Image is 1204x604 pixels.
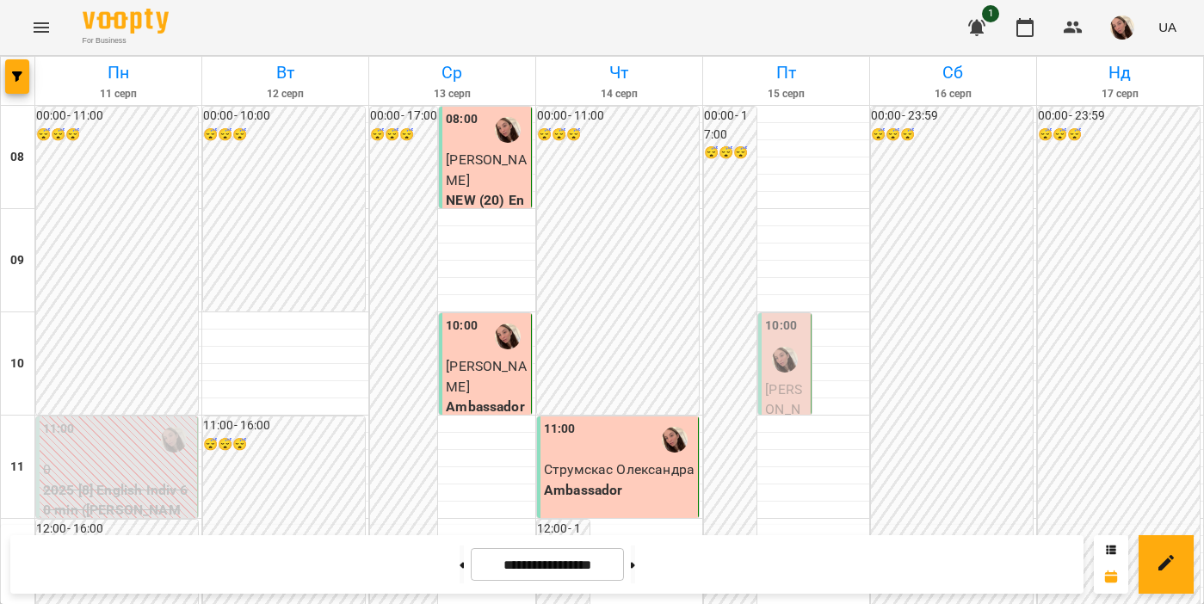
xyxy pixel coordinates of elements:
[161,427,187,453] img: Біла Євгенія Олександрівна (а)
[446,358,526,395] span: [PERSON_NAME]
[446,110,478,129] label: 08:00
[372,86,533,102] h6: 13 серп
[537,107,699,126] h6: 00:00 - 11:00
[1040,59,1201,86] h6: Нд
[10,354,24,373] h6: 10
[704,107,756,144] h6: 00:00 - 17:00
[539,59,700,86] h6: Чт
[544,480,695,501] p: Ambassador
[370,107,437,126] h6: 00:00 - 17:00
[203,416,365,435] h6: 11:00 - 16:00
[43,420,75,439] label: 11:00
[10,458,24,477] h6: 11
[446,397,528,417] p: Ambassador
[10,251,24,270] h6: 09
[772,347,798,373] img: Біла Євгенія Олександрівна (а)
[537,126,699,145] h6: 😴😴😴
[706,59,867,86] h6: Пт
[36,107,198,126] h6: 00:00 - 11:00
[873,86,1034,102] h6: 16 серп
[10,148,24,167] h6: 08
[21,7,62,48] button: Menu
[446,317,478,336] label: 10:00
[43,459,194,480] p: 0
[43,480,194,541] p: 2025 [8] English Indiv 60 min ([PERSON_NAME])
[203,126,365,145] h6: 😴😴😴
[372,59,533,86] h6: Ср
[83,35,169,46] span: For Business
[36,520,198,539] h6: 12:00 - 16:00
[1110,15,1134,40] img: 8e00ca0478d43912be51e9823101c125.jpg
[873,59,1034,86] h6: Сб
[205,86,366,102] h6: 12 серп
[706,86,867,102] h6: 15 серп
[871,107,1033,126] h6: 00:00 - 23:59
[1158,18,1176,36] span: UA
[38,59,199,86] h6: Пн
[83,9,169,34] img: Voopty Logo
[38,86,199,102] h6: 11 серп
[765,317,797,336] label: 10:00
[495,117,521,143] img: Біла Євгенія Олександрівна (а)
[495,324,521,349] img: Біла Євгенія Олександрівна (а)
[1038,107,1200,126] h6: 00:00 - 23:59
[765,381,802,438] span: [PERSON_NAME]
[704,144,756,163] h6: 😴😴😴
[982,5,999,22] span: 1
[446,151,526,188] span: [PERSON_NAME]
[203,107,365,126] h6: 00:00 - 10:00
[544,461,695,478] span: Струмскас Олександра
[36,126,198,145] h6: 😴😴😴
[871,126,1033,145] h6: 😴😴😴
[446,190,528,251] p: NEW (20) English Indiv 60 min
[203,435,365,454] h6: 😴😴😴
[205,59,366,86] h6: Вт
[662,427,688,453] img: Біла Євгенія Олександрівна (а)
[544,420,576,439] label: 11:00
[1038,126,1200,145] h6: 😴😴😴
[539,86,700,102] h6: 14 серп
[1040,86,1201,102] h6: 17 серп
[1152,11,1183,43] button: UA
[537,520,590,557] h6: 12:00 - 16:00
[370,126,437,145] h6: 😴😴😴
